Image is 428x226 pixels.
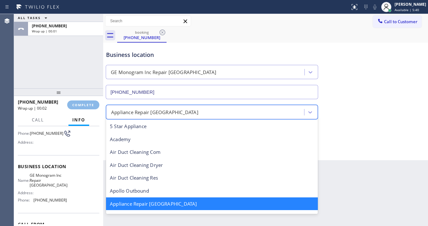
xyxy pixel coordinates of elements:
[18,16,41,20] span: ALL TASKS
[14,14,53,22] button: ALL TASKS
[18,190,35,195] span: Address:
[395,8,419,12] span: Available | 5:40
[30,173,68,188] span: GE Monogram Inc Repair [GEOGRAPHIC_DATA]
[105,16,191,26] input: Search
[72,117,85,123] span: Info
[106,133,318,146] div: Academy
[370,3,379,11] button: Mute
[18,106,47,111] span: Wrap up | 00:02
[18,140,35,145] span: Address:
[28,114,48,126] button: Call
[106,184,318,197] div: Apollo Outbound
[118,35,166,40] div: [PHONE_NUMBER]
[18,99,58,105] span: [PHONE_NUMBER]
[32,117,44,123] span: Call
[373,16,422,28] button: Call to Customer
[395,2,426,7] div: [PERSON_NAME]
[106,51,318,59] div: Business location
[106,171,318,184] div: Air Duct Cleaning Res
[18,163,99,169] span: Business location
[106,210,318,223] div: Appliance Repair Regular
[32,29,57,33] span: Wrap up | 00:01
[106,197,318,210] div: Appliance Repair [GEOGRAPHIC_DATA]
[33,198,67,202] span: [PHONE_NUMBER]
[106,159,318,172] div: Air Duct Cleaning Dryer
[18,198,33,202] span: Phone:
[68,114,89,126] button: Info
[67,100,99,109] button: COMPLETE
[106,120,318,133] div: 5 Star Appliance
[106,146,318,159] div: Air Duct Cleaning Com
[72,103,94,107] span: COMPLETE
[118,30,166,35] div: booking
[384,19,417,24] span: Call to Customer
[18,131,30,136] span: Phone:
[32,23,67,29] span: [PHONE_NUMBER]
[18,178,30,183] span: Name:
[30,131,63,136] span: [PHONE_NUMBER]
[106,85,318,99] input: Phone Number
[111,69,216,76] div: GE Monogram Inc Repair [GEOGRAPHIC_DATA]
[111,108,198,116] div: Appliance Repair [GEOGRAPHIC_DATA]
[118,28,166,42] div: (206) 970-0146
